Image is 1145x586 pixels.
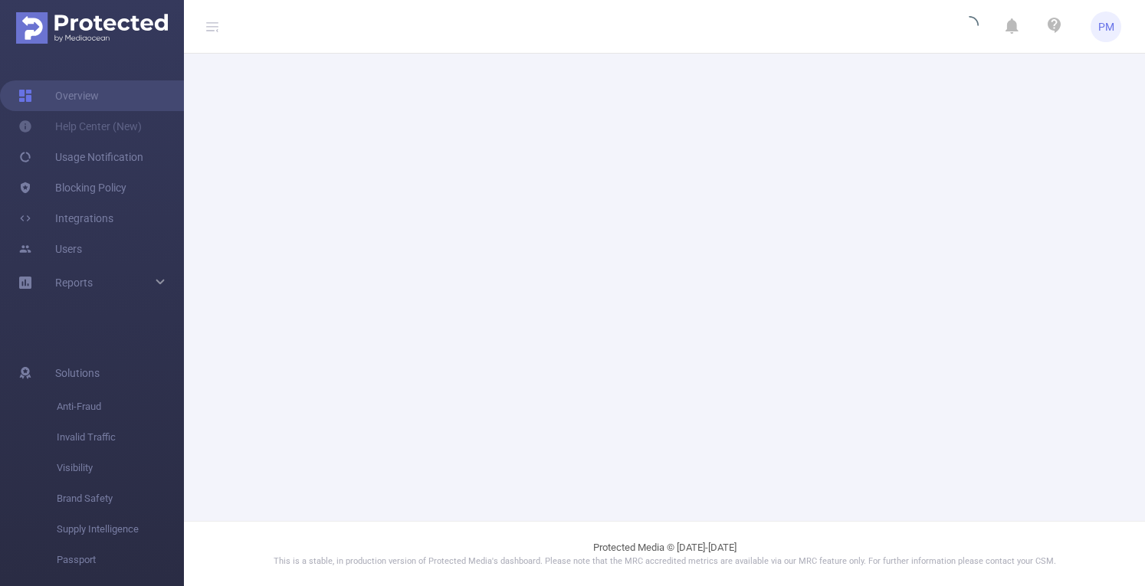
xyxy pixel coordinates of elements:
a: Blocking Policy [18,172,126,203]
a: Usage Notification [18,142,143,172]
i: icon: loading [960,16,979,38]
span: Anti-Fraud [57,391,184,422]
img: Protected Media [16,12,168,44]
span: Solutions [55,358,100,388]
p: This is a stable, in production version of Protected Media's dashboard. Please note that the MRC ... [222,555,1107,568]
span: Visibility [57,453,184,483]
span: Reports [55,277,93,289]
span: Invalid Traffic [57,422,184,453]
footer: Protected Media © [DATE]-[DATE] [184,521,1145,586]
span: Supply Intelligence [57,514,184,545]
a: Integrations [18,203,113,234]
span: Passport [57,545,184,575]
a: Overview [18,80,99,111]
span: PM [1098,11,1114,42]
a: Users [18,234,82,264]
span: Brand Safety [57,483,184,514]
a: Reports [55,267,93,298]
